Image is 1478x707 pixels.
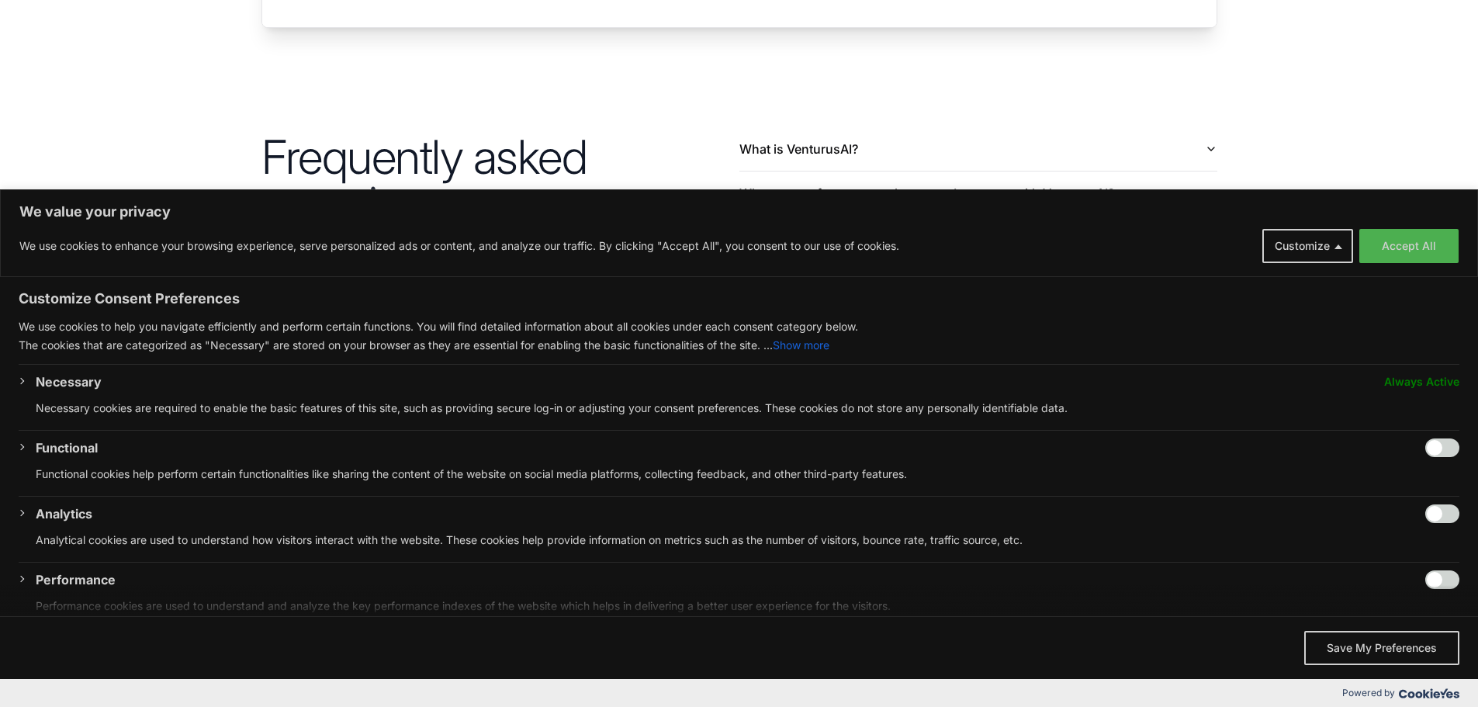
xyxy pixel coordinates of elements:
input: Enable Functional [1425,438,1459,457]
button: Customize [1262,229,1353,263]
button: What is VenturusAI? [739,127,1217,171]
p: Necessary cookies are required to enable the basic features of this site, such as providing secur... [36,399,1459,418]
input: Enable Analytics [1425,504,1459,523]
button: Save My Preferences [1304,631,1459,665]
button: Show more [773,336,829,355]
p: We value your privacy [19,203,1459,221]
p: The cookies that are categorized as "Necessary" are stored on your browser as they are essential ... [19,336,1459,355]
span: Customize Consent Preferences [19,289,240,308]
img: Cookieyes logo [1399,688,1459,698]
p: Analytical cookies are used to understand how visitors interact with the website. These cookies h... [36,531,1459,549]
p: We use cookies to help you navigate efficiently and perform certain functions. You will find deta... [19,317,1459,336]
button: Performance [36,570,116,589]
span: Always Active [1384,373,1459,391]
h2: Frequently asked questions [261,133,739,227]
button: Accept All [1359,229,1459,263]
p: We use cookies to enhance your browsing experience, serve personalized ads or content, and analyz... [19,237,899,255]
button: Necessary [36,373,102,391]
button: Analytics [36,504,92,523]
p: Functional cookies help perform certain functionalities like sharing the content of the website o... [36,465,1459,483]
button: Functional [36,438,98,457]
button: What types of venture analyses can I generate with VenturusAI? [739,172,1217,215]
input: Enable Performance [1425,570,1459,589]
